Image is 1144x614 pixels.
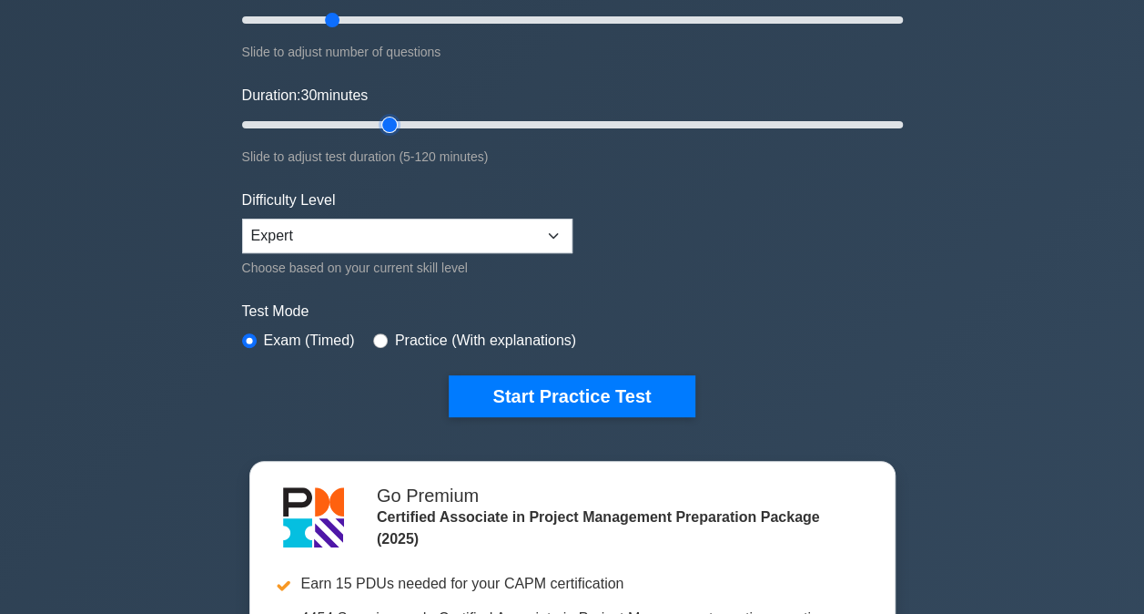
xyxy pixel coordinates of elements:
[242,301,903,322] label: Test Mode
[242,189,336,211] label: Difficulty Level
[264,330,355,352] label: Exam (Timed)
[242,257,572,279] div: Choose based on your current skill level
[300,87,317,103] span: 30
[242,41,903,63] div: Slide to adjust number of questions
[395,330,576,352] label: Practice (With explanations)
[242,146,903,168] div: Slide to adjust test duration (5-120 minutes)
[449,375,694,417] button: Start Practice Test
[242,85,369,107] label: Duration: minutes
